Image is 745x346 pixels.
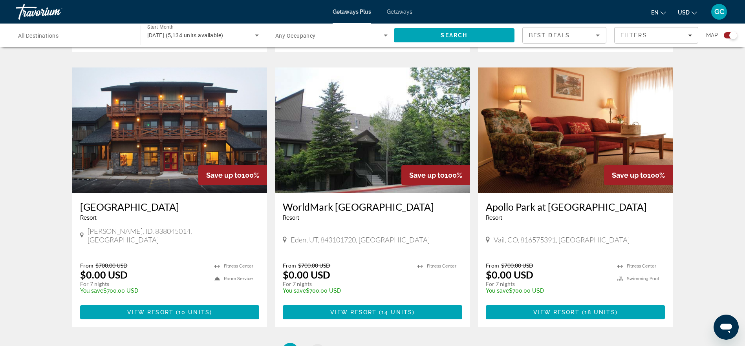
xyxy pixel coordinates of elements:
[275,67,470,193] img: WorldMark Wolf Creek
[486,288,610,294] p: $700.00 USD
[501,262,533,269] span: $700.00 USD
[127,309,174,315] span: View Resort
[95,262,128,269] span: $700.00 USD
[147,32,223,38] span: [DATE] (5,134 units available)
[584,309,615,315] span: 18 units
[678,7,697,18] button: Change currency
[80,215,97,221] span: Resort
[709,4,729,20] button: User Menu
[291,235,430,244] span: Eden, UT, 843101720, [GEOGRAPHIC_DATA]
[224,276,253,281] span: Room Service
[621,32,647,38] span: Filters
[706,30,718,41] span: Map
[627,276,659,281] span: Swimming Pool
[478,67,673,193] img: Apollo Park at Vail
[394,28,515,42] button: Search
[651,7,666,18] button: Change language
[174,309,212,315] span: ( )
[381,309,412,315] span: 14 units
[283,280,410,288] p: For 7 nights
[614,27,698,44] button: Filters
[298,262,330,269] span: $700.00 USD
[88,227,259,244] span: [PERSON_NAME], ID, 838045014, [GEOGRAPHIC_DATA]
[80,201,260,213] a: [GEOGRAPHIC_DATA]
[80,269,128,280] p: $0.00 USD
[80,288,103,294] span: You save
[283,305,462,319] button: View Resort(14 units)
[224,264,253,269] span: Fitness Center
[275,33,316,39] span: Any Occupancy
[486,269,533,280] p: $0.00 USD
[441,32,467,38] span: Search
[427,264,456,269] span: Fitness Center
[72,67,267,193] img: Stoneridge Resort
[206,171,242,179] span: Save up to
[283,269,330,280] p: $0.00 USD
[494,235,630,244] span: Vail, CO, 816575391, [GEOGRAPHIC_DATA]
[529,32,570,38] span: Best Deals
[330,309,377,315] span: View Resort
[377,309,415,315] span: ( )
[612,171,647,179] span: Save up to
[678,9,690,16] span: USD
[651,9,659,16] span: en
[486,288,509,294] span: You save
[198,165,267,185] div: 100%
[283,288,306,294] span: You save
[178,309,210,315] span: 10 units
[604,165,673,185] div: 100%
[80,288,207,294] p: $700.00 USD
[529,31,600,40] mat-select: Sort by
[714,8,724,16] span: GC
[401,165,470,185] div: 100%
[486,201,665,213] a: Apollo Park at [GEOGRAPHIC_DATA]
[714,315,739,340] iframe: Button to launch messaging window
[486,280,610,288] p: For 7 nights
[80,280,207,288] p: For 7 nights
[147,24,174,30] span: Start Month
[16,2,94,22] a: Travorium
[486,215,502,221] span: Resort
[283,288,410,294] p: $700.00 USD
[18,33,59,39] span: All Destinations
[387,9,412,15] a: Getaways
[283,262,296,269] span: From
[18,31,130,40] input: Select destination
[533,309,580,315] span: View Resort
[486,305,665,319] button: View Resort(18 units)
[80,262,93,269] span: From
[333,9,371,15] a: Getaways Plus
[409,171,445,179] span: Save up to
[283,201,462,213] a: WorldMark [GEOGRAPHIC_DATA]
[627,264,656,269] span: Fitness Center
[80,305,260,319] button: View Resort(10 units)
[486,262,499,269] span: From
[283,215,299,221] span: Resort
[580,309,618,315] span: ( )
